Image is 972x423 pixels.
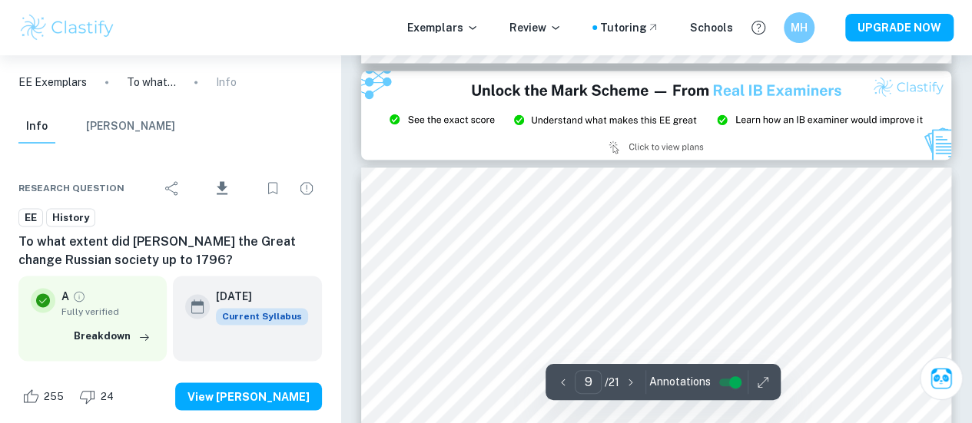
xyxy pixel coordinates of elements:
p: A [61,288,69,305]
span: Fully verified [61,305,154,319]
button: Info [18,110,55,144]
p: Info [216,74,237,91]
span: EE [19,210,42,226]
a: Schools [690,19,733,36]
p: To what extent did [PERSON_NAME] the Great change Russian society up to 1796? [127,74,176,91]
div: Download [191,168,254,208]
button: View [PERSON_NAME] [175,382,322,410]
img: Clastify logo [18,12,116,43]
button: [PERSON_NAME] [86,110,175,144]
div: This exemplar is based on the current syllabus. Feel free to refer to it for inspiration/ideas wh... [216,308,308,325]
a: Tutoring [600,19,659,36]
a: EE Exemplars [18,74,87,91]
div: Like [18,384,72,408]
span: 255 [35,388,72,404]
p: Exemplars [407,19,479,36]
button: Ask Clai [920,357,963,400]
a: EE [18,208,43,227]
div: Dislike [75,384,122,408]
h6: [DATE] [216,288,296,305]
a: History [46,208,95,227]
div: Bookmark [257,173,288,203]
h6: To what extent did [PERSON_NAME] the Great change Russian society up to 1796? [18,233,322,269]
h6: MH [791,19,808,36]
button: Breakdown [70,325,154,348]
img: Ad [361,71,951,159]
span: Current Syllabus [216,308,308,325]
p: Review [509,19,562,36]
a: Grade fully verified [72,289,86,303]
button: Help and Feedback [745,15,771,41]
span: Annotations [649,374,711,390]
div: Report issue [291,173,322,203]
button: UPGRADE NOW [845,14,954,41]
p: / 21 [605,374,619,391]
span: History [47,210,95,226]
span: 24 [92,388,122,404]
button: MH [784,12,814,43]
div: Share [157,173,187,203]
span: Research question [18,181,124,195]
